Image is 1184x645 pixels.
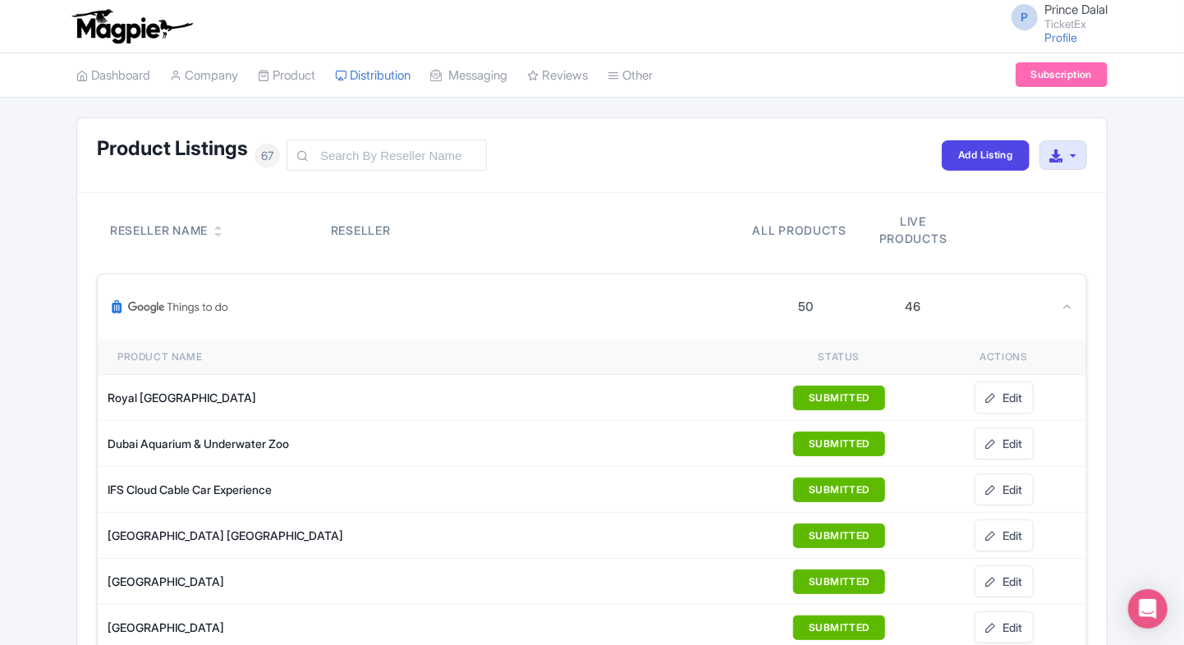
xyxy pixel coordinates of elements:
a: Reviews [527,53,588,98]
a: Product [258,53,315,98]
a: Edit [975,473,1034,505]
small: TicketEx [1044,19,1108,30]
div: Open Intercom Messenger [1128,589,1168,629]
th: Status [757,340,922,375]
a: Dashboard [76,53,150,98]
a: Messaging [430,53,507,98]
a: Edit [975,611,1034,643]
a: Edit [975,382,1034,414]
div: [GEOGRAPHIC_DATA] [GEOGRAPHIC_DATA] [108,527,591,544]
div: [GEOGRAPHIC_DATA] [108,573,591,590]
button: SUBMITTED [793,432,884,456]
a: Company [170,53,238,98]
img: logo-ab69f6fb50320c5b225c76a69d11143b.png [68,8,195,44]
button: SUBMITTED [793,478,884,502]
th: Product name [98,340,592,375]
a: Edit [975,519,1034,551]
img: Google Things To Do [111,287,229,327]
div: Reseller Name [110,222,208,239]
a: Distribution [335,53,411,98]
button: SUBMITTED [793,615,884,640]
div: IFS Cloud Cable Car Experience [108,481,591,498]
a: P Prince Dalal TicketEx [1002,3,1108,30]
a: Other [608,53,653,98]
a: Edit [975,428,1034,460]
div: 46 [905,298,920,317]
div: Reseller [331,222,532,239]
a: Add Listing [942,140,1029,171]
span: 67 [255,144,280,167]
div: 50 [798,298,813,317]
div: Live products [866,213,960,247]
button: SUBMITTED [793,386,884,410]
input: Search By Reseller Name [287,140,487,171]
span: Prince Dalal [1044,2,1108,17]
a: Edit [975,565,1034,597]
div: Dubai Aquarium & Underwater Zoo [108,435,591,452]
a: Profile [1044,30,1077,44]
a: Subscription [1016,62,1108,87]
span: P [1012,4,1038,30]
button: SUBMITTED [793,524,884,548]
button: SUBMITTED [793,570,884,594]
th: Actions [921,340,1086,375]
div: Royal [GEOGRAPHIC_DATA] [108,389,591,406]
div: [GEOGRAPHIC_DATA] [108,619,591,636]
h1: Product Listings [97,138,248,159]
div: All products [753,222,847,239]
